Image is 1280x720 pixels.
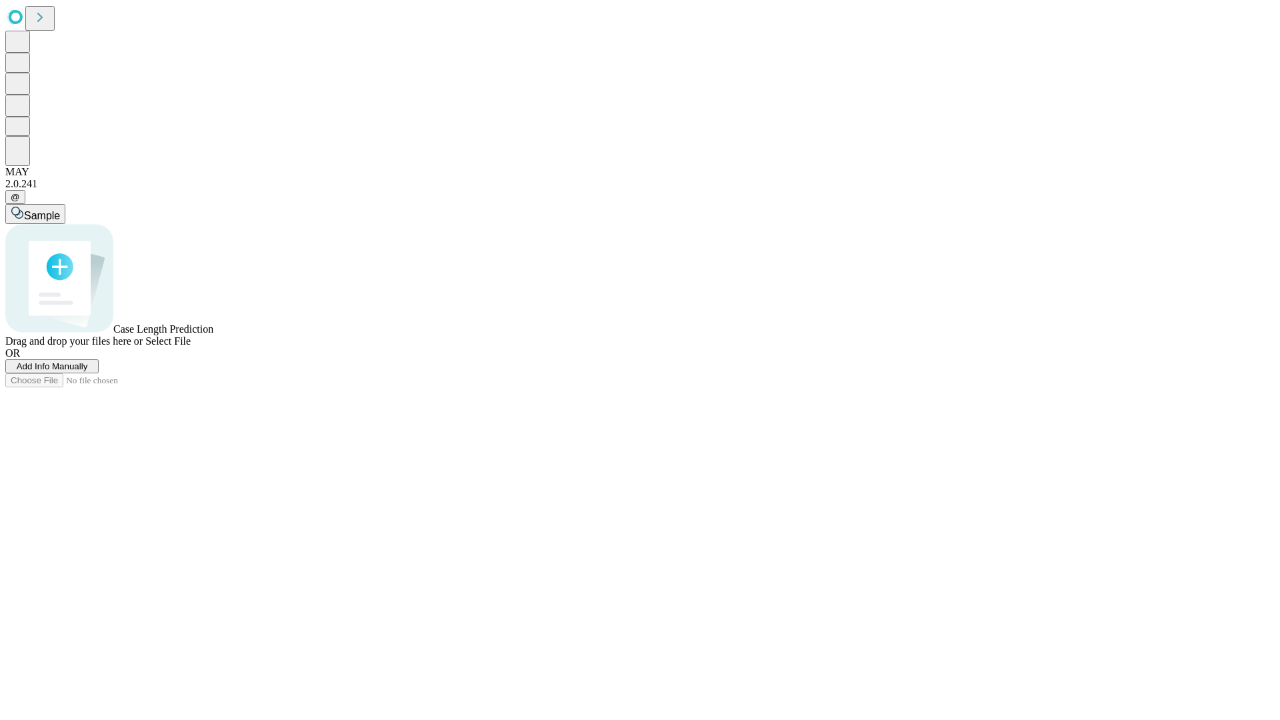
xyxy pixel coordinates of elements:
span: Sample [24,210,60,221]
span: Add Info Manually [17,361,88,371]
div: 2.0.241 [5,178,1275,190]
button: Sample [5,204,65,224]
span: Select File [145,335,191,347]
span: Drag and drop your files here or [5,335,143,347]
span: @ [11,192,20,202]
span: OR [5,347,20,359]
button: @ [5,190,25,204]
div: MAY [5,166,1275,178]
span: Case Length Prediction [113,323,213,335]
button: Add Info Manually [5,359,99,373]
